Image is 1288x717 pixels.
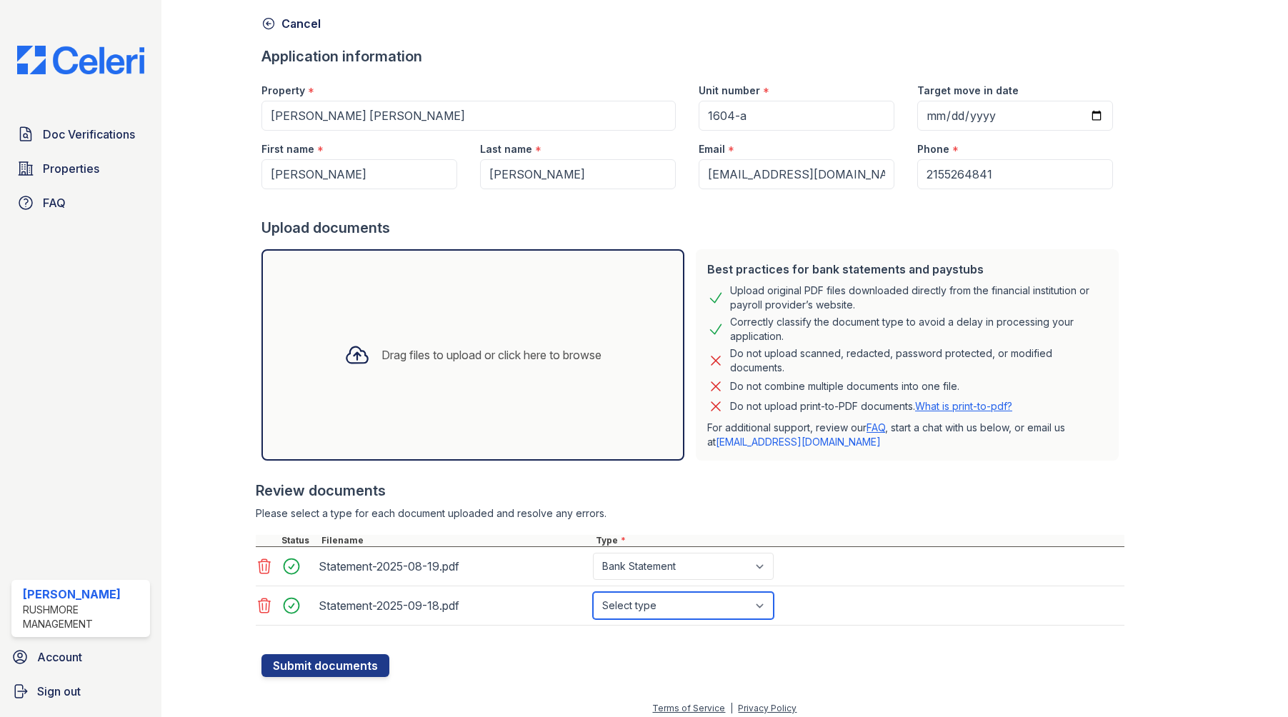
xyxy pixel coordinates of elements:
div: Upload documents [261,218,1124,238]
div: Correctly classify the document type to avoid a delay in processing your application. [730,315,1107,344]
a: Privacy Policy [738,703,797,713]
div: Statement-2025-08-19.pdf [319,555,587,578]
div: Drag files to upload or click here to browse [381,346,601,363]
label: Property [261,84,305,98]
label: Last name [480,142,532,156]
div: Filename [319,535,593,546]
img: CE_Logo_Blue-a8612792a0a2168367f1c8372b55b34899dd931a85d93a1a3d3e32e68fde9ad4.png [6,46,156,74]
a: Sign out [6,677,156,706]
div: Best practices for bank statements and paystubs [707,261,1107,278]
a: FAQ [11,189,150,217]
a: What is print-to-pdf? [915,400,1012,412]
a: Doc Verifications [11,120,150,149]
a: Account [6,643,156,671]
label: Email [699,142,725,156]
span: FAQ [43,194,66,211]
div: | [730,703,733,713]
div: Status [279,535,319,546]
div: Type [593,535,1124,546]
label: First name [261,142,314,156]
a: FAQ [867,421,885,433]
div: [PERSON_NAME] [23,586,144,603]
a: [EMAIL_ADDRESS][DOMAIN_NAME] [716,436,881,448]
a: Properties [11,154,150,183]
div: Upload original PDF files downloaded directly from the financial institution or payroll provider’... [730,284,1107,312]
button: Submit documents [261,654,389,677]
div: Review documents [256,481,1124,501]
span: Doc Verifications [43,126,135,143]
p: Do not upload print-to-PDF documents. [730,399,1012,413]
label: Phone [917,142,949,156]
div: Statement-2025-09-18.pdf [319,594,587,617]
div: Do not upload scanned, redacted, password protected, or modified documents. [730,346,1107,375]
span: Account [37,648,82,666]
label: Target move in date [917,84,1019,98]
a: Terms of Service [652,703,725,713]
div: Please select a type for each document uploaded and resolve any errors. [256,506,1124,521]
div: Do not combine multiple documents into one file. [730,378,959,395]
label: Unit number [699,84,760,98]
span: Properties [43,160,99,177]
div: Rushmore Management [23,603,144,631]
span: Sign out [37,683,81,700]
a: Cancel [261,15,321,32]
p: For additional support, review our , start a chat with us below, or email us at [707,421,1107,449]
div: Application information [261,46,1124,66]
